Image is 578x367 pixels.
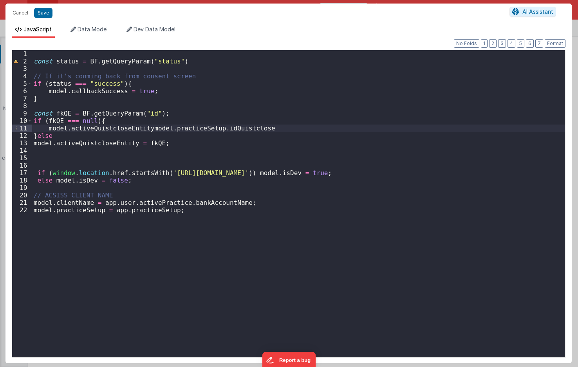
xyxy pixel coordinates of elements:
[481,39,488,48] button: 1
[12,206,32,214] div: 22
[23,26,52,33] span: JavaScript
[78,26,108,33] span: Data Model
[9,7,32,18] button: Cancel
[12,102,32,110] div: 8
[545,39,565,48] button: Format
[12,177,32,184] div: 18
[34,8,52,18] button: Save
[526,39,534,48] button: 6
[12,58,32,65] div: 2
[498,39,506,48] button: 3
[12,117,32,125] div: 10
[12,169,32,177] div: 17
[12,110,32,117] div: 9
[12,132,32,139] div: 12
[517,39,524,48] button: 5
[12,199,32,206] div: 21
[12,95,32,102] div: 7
[12,72,32,80] div: 4
[12,87,32,95] div: 6
[12,65,32,72] div: 3
[12,154,32,162] div: 15
[12,50,32,58] div: 1
[134,26,175,33] span: Dev Data Model
[12,184,32,192] div: 19
[12,125,32,132] div: 11
[12,162,32,169] div: 16
[509,7,556,17] button: AI Assistant
[12,147,32,154] div: 14
[12,139,32,147] div: 13
[522,8,553,15] span: AI Assistant
[12,192,32,199] div: 20
[508,39,515,48] button: 4
[489,39,497,48] button: 2
[454,39,479,48] button: No Folds
[535,39,543,48] button: 7
[12,80,32,87] div: 5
